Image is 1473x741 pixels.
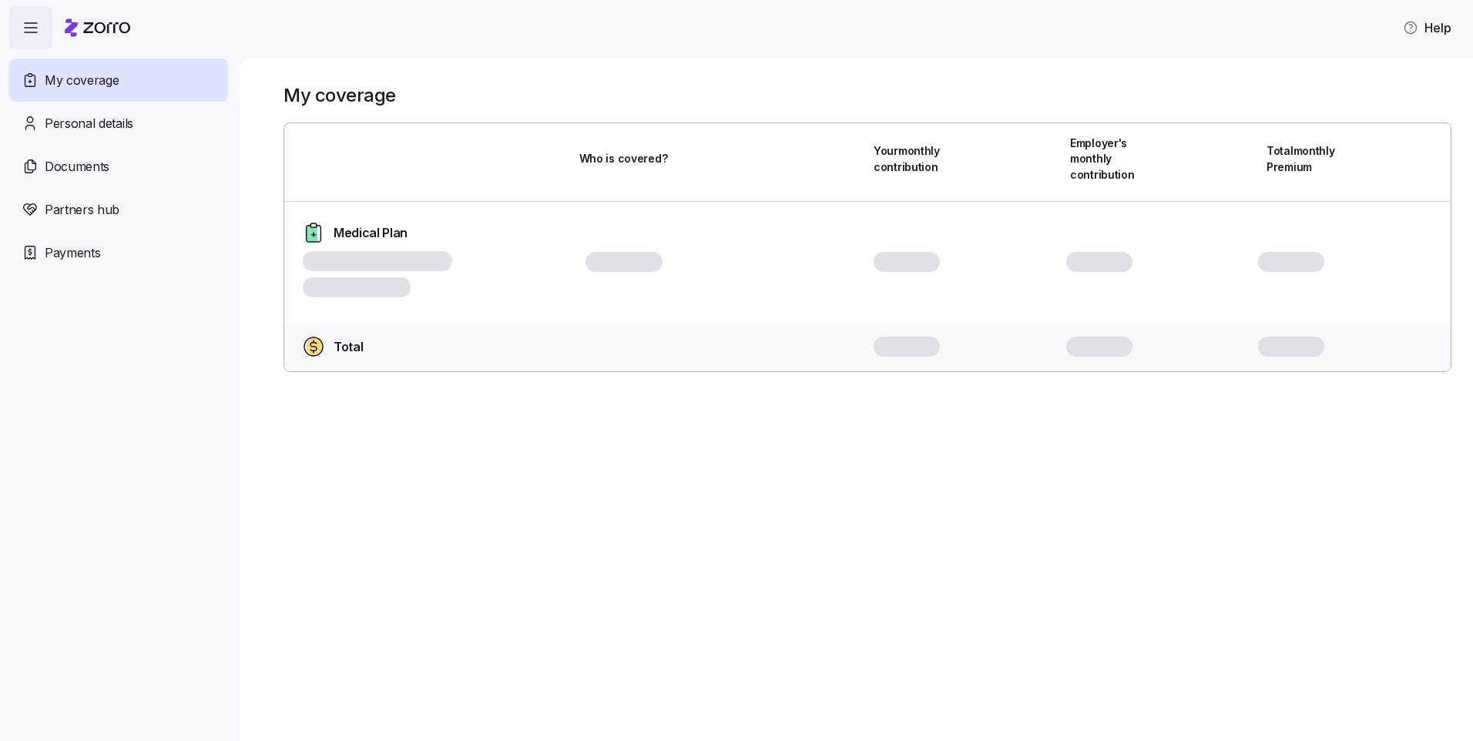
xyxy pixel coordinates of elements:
[9,102,228,145] a: Personal details
[1403,18,1451,37] span: Help
[579,151,668,166] span: Who is covered?
[334,223,408,243] span: Medical Plan
[874,143,960,175] span: Your monthly contribution
[45,71,119,90] span: My coverage
[1391,12,1464,43] button: Help
[45,157,109,176] span: Documents
[9,188,228,231] a: Partners hub
[1070,136,1156,183] span: Employer's monthly contribution
[45,200,119,220] span: Partners hub
[45,114,133,133] span: Personal details
[284,83,396,107] h1: My coverage
[45,243,100,263] span: Payments
[9,145,228,188] a: Documents
[1267,143,1353,175] span: Total monthly Premium
[334,337,363,357] span: Total
[9,231,228,274] a: Payments
[9,59,228,102] a: My coverage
